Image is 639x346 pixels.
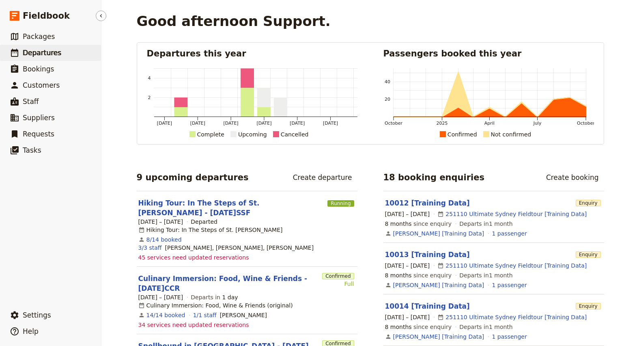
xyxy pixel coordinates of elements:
[492,229,527,238] a: View the passengers for this booking
[385,199,470,207] a: 10012 [Training Data]
[385,220,452,228] span: since enquiry
[492,333,527,341] a: View the passengers for this booking
[385,262,430,270] span: [DATE] – [DATE]
[191,293,238,301] span: Departs in
[576,251,601,258] span: Enquiry
[393,333,484,341] a: [PERSON_NAME] [Training Data]
[288,171,357,184] a: Create departure
[23,327,39,335] span: Help
[385,97,390,102] tspan: 20
[138,226,283,234] div: Hiking Tour: In The Steps of St. [PERSON_NAME]
[576,200,601,206] span: Enquiry
[148,95,151,100] tspan: 2
[393,229,484,238] a: [PERSON_NAME] [Training Data]
[281,130,309,139] div: Cancelled
[445,313,587,321] a: 251110 Ultimate Sydney Fieldtour [Training Data]
[385,313,430,321] span: [DATE] – [DATE]
[96,11,106,21] button: Hide menu
[23,65,54,73] span: Bookings
[576,303,601,309] span: Enquiry
[238,130,267,139] div: Upcoming
[193,311,217,319] a: 1/1 staff
[322,280,354,288] div: Full
[385,302,470,310] a: 10014 [Training Data]
[138,274,319,293] a: Culinary Immersion: Food, Wine & Friends - [DATE]CCR
[445,210,587,218] a: 251110 Ultimate Sydney Fieldtour [Training Data]
[491,130,531,139] div: Not confirmed
[459,323,512,331] span: Departs in 1 month
[459,271,512,279] span: Departs in 1 month
[148,76,151,81] tspan: 4
[323,121,338,126] tspan: [DATE]
[23,130,54,138] span: Requests
[137,13,331,29] h1: Good afternoon Support.
[138,218,183,226] span: [DATE] – [DATE]
[23,97,39,106] span: Staff
[138,253,249,262] span: 45 services need updated reservations
[459,220,512,228] span: Departs in 1 month
[383,48,594,60] h2: Passengers booked this year
[448,130,477,139] div: Confirmed
[191,218,217,226] div: Departed
[138,198,325,218] a: Hiking Tour: In The Steps of St. [PERSON_NAME] - [DATE]SSF
[327,200,354,207] span: Running
[146,311,185,319] a: View the bookings for this departure
[385,323,452,331] span: since enquiry
[393,281,484,289] a: [PERSON_NAME] [Training Data]
[383,171,485,184] h2: 18 booking enquiries
[23,81,60,89] span: Customers
[157,121,172,126] tspan: [DATE]
[492,281,527,289] a: View the passengers for this booking
[436,121,448,126] tspan: 2025
[385,79,390,84] tspan: 40
[222,294,238,301] span: 1 day
[385,324,412,330] span: 8 months
[138,293,183,301] span: [DATE] – [DATE]
[385,271,452,279] span: since enquiry
[385,272,412,279] span: 8 months
[23,146,41,154] span: Tasks
[223,121,238,126] tspan: [DATE]
[220,311,267,319] span: Susy Patrito
[577,121,595,126] tspan: October
[165,244,314,252] span: Alessia Ghirardi, Karen Draayer, Marco Zambelli
[385,251,470,259] a: 10013 [Training Data]
[137,171,249,184] h2: 9 upcoming departures
[23,32,55,41] span: Packages
[147,48,357,60] h2: Departures this year
[533,121,541,126] tspan: July
[385,121,402,126] tspan: October
[138,301,293,309] div: Culinary Immersion: Food, Wine & Friends (original)
[322,273,354,279] span: Confirmed
[385,210,430,218] span: [DATE] – [DATE]
[138,244,162,252] a: 3/3 staff
[138,321,249,329] span: 34 services need updated reservations
[541,171,604,184] a: Create booking
[445,262,587,270] a: 251110 Ultimate Sydney Fieldtour [Training Data]
[197,130,224,139] div: Complete
[23,49,61,57] span: Departures
[190,121,205,126] tspan: [DATE]
[256,121,271,126] tspan: [DATE]
[23,311,51,319] span: Settings
[146,236,182,244] a: View the bookings for this departure
[385,221,412,227] span: 8 months
[290,121,305,126] tspan: [DATE]
[23,10,70,22] span: Fieldbook
[23,114,55,122] span: Suppliers
[484,121,494,126] tspan: April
